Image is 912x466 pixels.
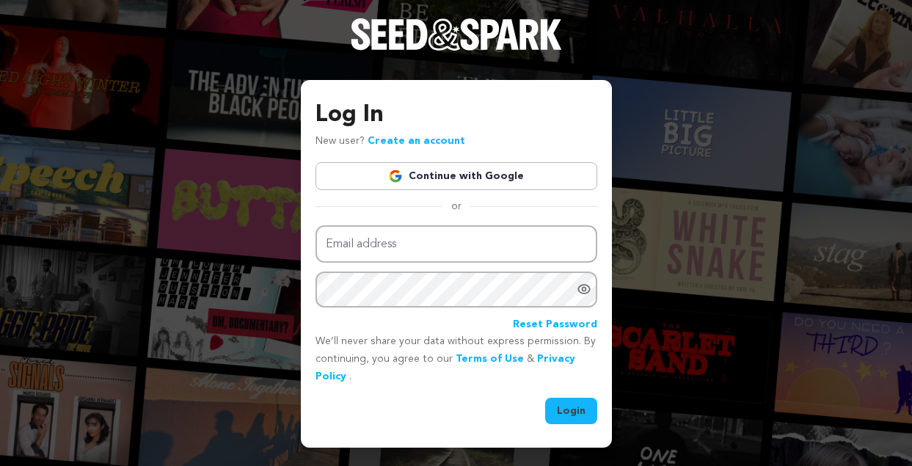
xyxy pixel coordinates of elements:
[442,199,470,214] span: or
[368,136,465,146] a: Create an account
[388,169,403,183] img: Google logo
[315,225,597,263] input: Email address
[315,333,597,385] p: We’ll never share your data without express permission. By continuing, you agree to our & .
[351,18,562,51] img: Seed&Spark Logo
[513,316,597,334] a: Reset Password
[577,282,591,296] a: Show password as plain text. Warning: this will display your password on the screen.
[315,162,597,190] a: Continue with Google
[315,133,465,150] p: New user?
[545,398,597,424] button: Login
[351,18,562,80] a: Seed&Spark Homepage
[456,354,524,364] a: Terms of Use
[315,98,597,133] h3: Log In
